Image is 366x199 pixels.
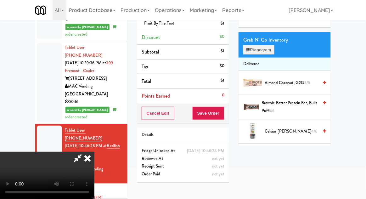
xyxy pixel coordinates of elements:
[259,99,326,115] div: Brownie Batter Protein Bar, Built Puff6/6
[65,60,106,66] span: [DATE] 10:39:36 PM at
[221,20,224,27] div: $1
[220,33,224,41] div: $0
[269,108,275,114] span: 6/6
[142,107,174,120] button: Cancel Edit
[212,171,224,177] span: not yet
[144,20,175,26] span: Fruit by the Foot
[212,156,224,162] span: not yet
[212,163,224,169] span: not yet
[65,107,110,113] span: reviewed by [PERSON_NAME]
[265,79,318,87] span: Almond Coconut, G2G
[142,34,160,41] span: Discount
[142,155,224,163] div: Reviewed At
[142,131,224,139] div: Details
[304,80,310,86] span: 5/5
[65,44,102,58] a: Tablet User· [PHONE_NUMBER]
[311,128,317,134] span: 4/6
[65,127,102,141] span: · [PHONE_NUMBER]
[142,48,160,55] span: Subtotal
[221,77,224,84] div: $1
[142,162,224,170] div: Receipt Sent
[65,127,102,141] a: Tablet User· [PHONE_NUMBER]
[262,99,318,115] span: Brownie Batter Protein Bar, Built Puff
[142,77,152,85] span: Total
[35,124,127,184] li: Tablet User· [PHONE_NUMBER][DATE] 10:46:28 PM atRedfish LaundryVending 1Little Peaks Vending01:02
[243,45,274,55] button: Planogram
[35,41,127,124] li: Tablet User· [PHONE_NUMBER][DATE] 10:39:36 PM at399 Fremont - Cooler[STREET_ADDRESS]MAC Vending [...
[243,35,326,45] div: Grab N' Go Inventory
[142,147,224,155] div: Fridge Unlocked At
[262,128,326,135] div: Celsius [PERSON_NAME]4/6
[65,44,102,58] span: · [PHONE_NUMBER]
[35,5,46,16] img: Micromart
[65,82,123,98] div: MAC Vending [GEOGRAPHIC_DATA]
[142,170,224,178] div: Order Paid
[239,58,331,71] li: Delivered
[187,147,224,155] div: [DATE] 10:46:28 PM
[222,91,224,99] div: 0
[262,79,326,87] div: Almond Coconut, G2G5/5
[142,63,148,70] span: Tax
[142,92,170,99] span: Points Earned
[65,143,107,149] span: [DATE] 10:46:28 PM at
[65,98,123,106] div: 00:16
[220,62,224,70] div: $0
[65,24,110,30] span: reviewed by [PERSON_NAME]
[221,47,224,55] div: $1
[65,60,113,74] a: 399 Fremont - Cooler
[192,107,224,120] button: Save Order
[65,75,123,82] div: [STREET_ADDRESS]
[265,128,318,135] span: Celsius [PERSON_NAME]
